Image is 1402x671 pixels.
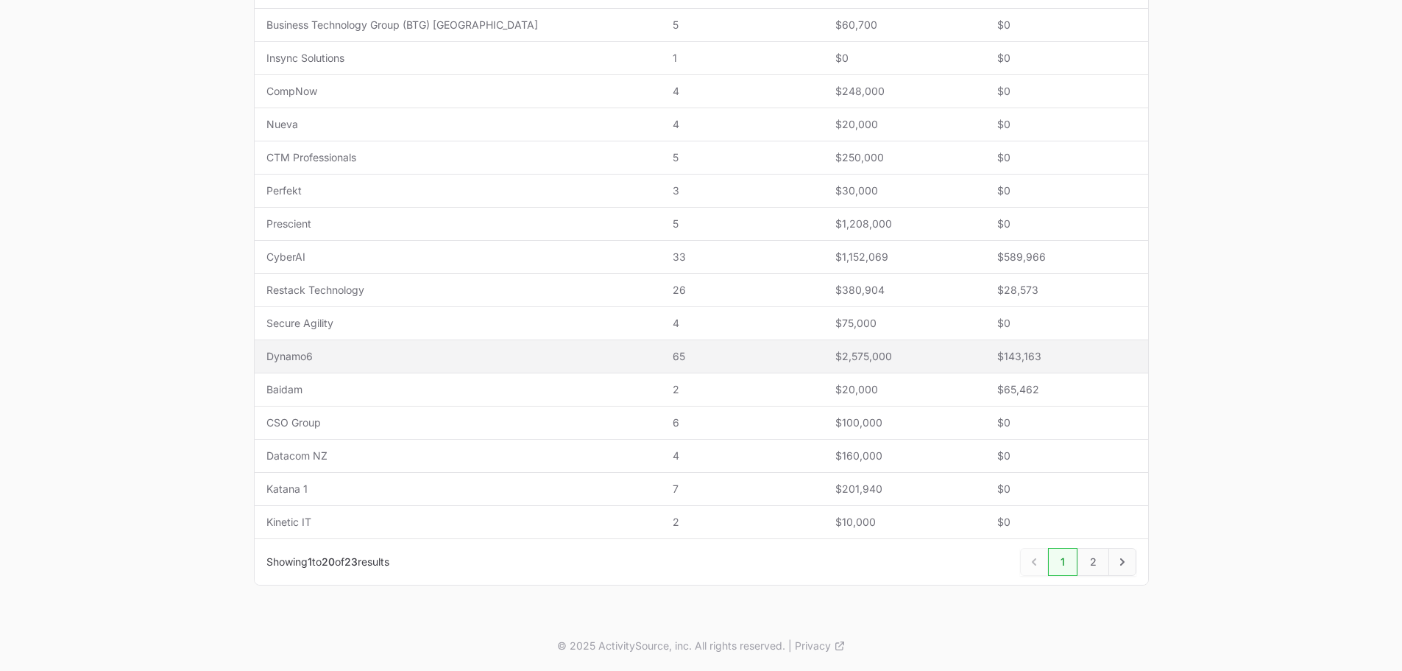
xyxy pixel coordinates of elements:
span: Katana 1 [266,482,650,496]
span: Nueva [266,117,650,132]
span: $201,940 [835,482,974,496]
a: 1 [1048,548,1077,576]
span: $10,000 [835,515,974,530]
span: Dynamo6 [266,349,650,364]
span: 4 [673,316,811,331]
span: 5 [673,150,811,165]
span: $0 [997,183,1136,198]
span: 1 [308,555,312,568]
a: 2 [1077,548,1109,576]
span: CSO Group [266,415,650,430]
span: $20,000 [835,382,974,397]
span: Datacom NZ [266,449,650,463]
span: Kinetic IT [266,515,650,530]
span: $589,966 [997,250,1136,264]
span: $0 [997,449,1136,463]
span: CompNow [266,84,650,99]
a: Privacy [795,639,846,653]
span: $0 [997,316,1136,331]
span: Baidam [266,382,650,397]
span: 4 [673,449,811,463]
span: 33 [673,250,811,264]
span: 7 [673,482,811,496]
span: $0 [997,84,1136,99]
span: 20 [322,555,335,568]
span: 6 [673,415,811,430]
span: $75,000 [835,316,974,331]
span: Perfekt [266,183,650,198]
p: Showing to of results [266,555,389,569]
span: 2 [673,382,811,397]
a: Next [1108,548,1136,576]
p: © 2025 ActivitySource, inc. All rights reserved. [557,639,785,653]
span: $20,000 [835,117,974,132]
span: $0 [997,515,1136,530]
span: $30,000 [835,183,974,198]
span: $248,000 [835,84,974,99]
span: $0 [997,18,1136,32]
span: $100,000 [835,415,974,430]
span: $0 [997,117,1136,132]
span: Prescient [266,217,650,231]
span: $60,700 [835,18,974,32]
span: $1,152,069 [835,250,974,264]
span: $0 [997,51,1136,66]
span: 4 [673,84,811,99]
span: $65,462 [997,382,1136,397]
span: Restack Technology [266,283,650,298]
span: 23 [344,555,358,568]
span: CTM Professionals [266,150,650,165]
span: Business Technology Group (BTG) [GEOGRAPHIC_DATA] [266,18,650,32]
span: $0 [997,482,1136,496]
span: $250,000 [835,150,974,165]
span: $0 [997,150,1136,165]
span: $0 [997,217,1136,231]
span: 65 [673,349,811,364]
span: 26 [673,283,811,298]
span: | [788,639,792,653]
span: Insync Solutions [266,51,650,66]
span: Secure Agility [266,316,650,331]
span: 5 [673,18,811,32]
span: 2 [673,515,811,530]
span: $0 [997,415,1136,430]
span: $380,904 [835,283,974,298]
span: CyberAI [266,250,650,264]
span: $1,208,000 [835,217,974,231]
span: 5 [673,217,811,231]
span: $160,000 [835,449,974,463]
span: $2,575,000 [835,349,974,364]
span: $28,573 [997,283,1136,298]
span: $0 [835,51,974,66]
span: 4 [673,117,811,132]
span: 1 [673,51,811,66]
span: 3 [673,183,811,198]
span: $143,163 [997,349,1136,364]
